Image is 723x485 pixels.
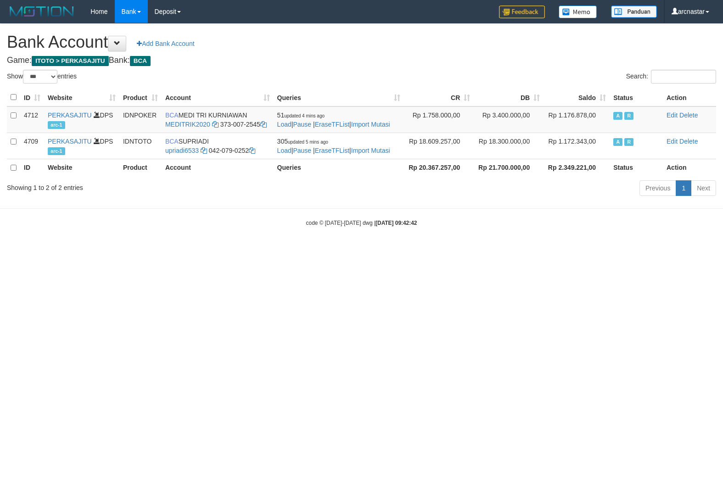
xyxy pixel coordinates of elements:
[651,70,716,84] input: Search:
[165,147,199,154] a: upriadi6533
[474,159,544,177] th: Rp 21.700.000,00
[544,159,610,177] th: Rp 2.349.221,00
[284,113,325,118] span: updated 4 mins ago
[44,159,119,177] th: Website
[351,121,390,128] a: Import Mutasi
[679,138,698,145] a: Delete
[162,159,274,177] th: Account
[277,111,325,119] span: 51
[48,111,92,119] a: PERKASAJITU
[663,89,716,106] th: Action
[293,121,311,128] a: Pause
[376,220,417,226] strong: [DATE] 09:42:42
[48,121,65,129] span: arc-1
[667,111,678,119] a: Edit
[474,133,544,159] td: Rp 18.300.000,00
[130,56,151,66] span: BCA
[277,138,390,154] span: | | |
[44,133,119,159] td: DPS
[44,106,119,133] td: DPS
[119,133,162,159] td: IDNTOTO
[315,121,349,128] a: EraseTFList
[544,89,610,106] th: Saldo: activate to sort column ascending
[162,89,274,106] th: Account: activate to sort column ascending
[162,106,274,133] td: MEDI TRI KURNIAWAN 373-007-2545
[610,89,663,106] th: Status
[315,147,349,154] a: EraseTFList
[277,121,291,128] a: Load
[249,147,255,154] a: Copy 0420790252 to clipboard
[610,159,663,177] th: Status
[165,111,179,119] span: BCA
[626,70,716,84] label: Search:
[20,133,44,159] td: 4709
[212,121,219,128] a: Copy MEDITRIK2020 to clipboard
[676,180,691,196] a: 1
[119,89,162,106] th: Product: activate to sort column ascending
[474,106,544,133] td: Rp 3.400.000,00
[624,138,633,146] span: Running
[119,106,162,133] td: IDNPOKER
[7,179,294,192] div: Showing 1 to 2 of 2 entries
[162,133,274,159] td: SUPRIADI 042-079-0252
[20,89,44,106] th: ID: activate to sort column ascending
[306,220,417,226] small: code © [DATE]-[DATE] dwg |
[624,112,633,120] span: Running
[277,138,328,145] span: 305
[293,147,311,154] a: Pause
[499,6,545,18] img: Feedback.jpg
[260,121,267,128] a: Copy 3730072545 to clipboard
[274,89,404,106] th: Queries: activate to sort column ascending
[611,6,657,18] img: panduan.png
[119,159,162,177] th: Product
[277,147,291,154] a: Load
[559,6,597,18] img: Button%20Memo.svg
[165,121,210,128] a: MEDITRIK2020
[20,106,44,133] td: 4712
[544,106,610,133] td: Rp 1.176.878,00
[691,180,716,196] a: Next
[404,133,474,159] td: Rp 18.609.257,00
[613,112,622,120] span: Active
[404,159,474,177] th: Rp 20.367.257,00
[7,5,77,18] img: MOTION_logo.png
[7,33,716,51] h1: Bank Account
[20,159,44,177] th: ID
[351,147,390,154] a: Import Mutasi
[404,106,474,133] td: Rp 1.758.000,00
[404,89,474,106] th: CR: activate to sort column ascending
[48,147,65,155] span: arc-1
[474,89,544,106] th: DB: activate to sort column ascending
[274,159,404,177] th: Queries
[23,70,57,84] select: Showentries
[679,111,698,119] a: Delete
[288,139,328,145] span: updated 5 mins ago
[165,138,179,145] span: BCA
[639,180,676,196] a: Previous
[277,111,390,128] span: | | |
[201,147,207,154] a: Copy upriadi6533 to clipboard
[44,89,119,106] th: Website: activate to sort column ascending
[48,138,92,145] a: PERKASAJITU
[7,70,77,84] label: Show entries
[544,133,610,159] td: Rp 1.172.343,00
[7,56,716,65] h4: Game: Bank:
[32,56,109,66] span: ITOTO > PERKASAJITU
[667,138,678,145] a: Edit
[663,159,716,177] th: Action
[613,138,622,146] span: Active
[131,36,200,51] a: Add Bank Account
